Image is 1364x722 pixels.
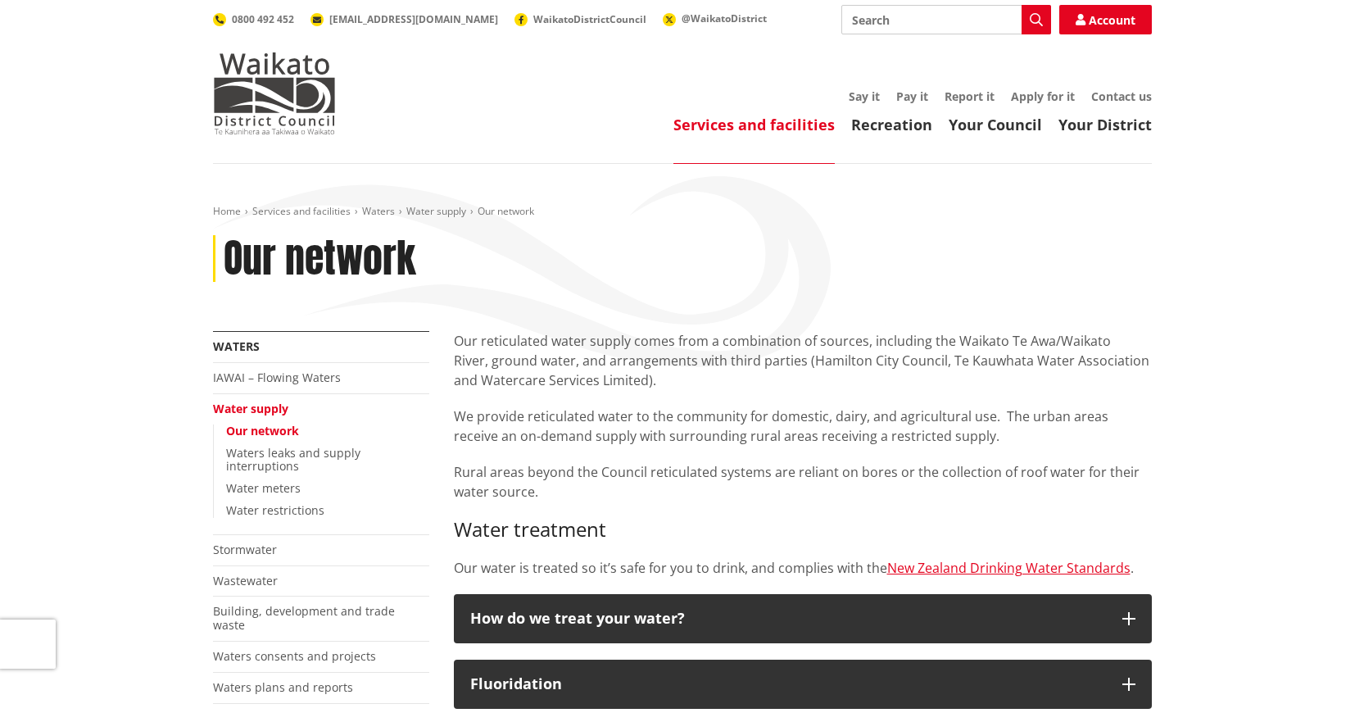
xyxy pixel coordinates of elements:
a: Your District [1058,115,1152,134]
a: Waters [362,204,395,218]
a: @WaikatoDistrict [663,11,767,25]
a: Services and facilities [252,204,351,218]
a: Services and facilities [673,115,835,134]
a: Contact us [1091,89,1152,104]
a: Account [1059,5,1152,34]
a: Recreation [851,115,932,134]
button: How do we treat your water? [454,594,1152,643]
p: Rural areas beyond the Council reticulated systems are reliant on bores or the collection of roof... [454,462,1152,502]
a: Building, development and trade waste [213,603,395,633]
button: Fluoridation [454,660,1152,709]
a: 0800 492 452 [213,12,294,26]
span: 0800 492 452 [232,12,294,26]
nav: breadcrumb [213,205,1152,219]
a: Water supply [213,401,288,416]
a: Wastewater [213,573,278,588]
img: Waikato District Council - Te Kaunihera aa Takiwaa o Waikato [213,52,336,134]
span: [EMAIL_ADDRESS][DOMAIN_NAME] [329,12,498,26]
span: WaikatoDistrictCouncil [533,12,646,26]
a: Water meters [226,480,301,496]
a: Stormwater [213,542,277,557]
a: [EMAIL_ADDRESS][DOMAIN_NAME] [310,12,498,26]
a: Waters consents and projects [213,648,376,664]
a: Our network [226,423,299,438]
a: Waters [213,338,260,354]
h3: Water treatment [454,518,1152,542]
p: How do we treat your water? [470,611,1106,627]
a: Home [213,204,241,218]
a: Apply for it [1011,89,1075,104]
span: @WaikatoDistrict [682,11,767,25]
a: Waters plans and reports [213,679,353,695]
a: Report it [945,89,995,104]
a: WaikatoDistrictCouncil [514,12,646,26]
h1: Our network [224,235,416,283]
p: Our water is treated so it’s safe for you to drink, and complies with the . [454,558,1152,578]
p: We provide reticulated water to the community for domestic, dairy, and agricultural use. The urba... [454,406,1152,446]
a: Pay it [896,89,928,104]
p: Fluoridation [470,676,1106,692]
a: Water restrictions [226,502,324,518]
a: Say it [849,89,880,104]
a: IAWAI – Flowing Waters [213,370,341,385]
a: Your Council [949,115,1042,134]
a: New Zealand Drinking Water Standards [887,559,1131,577]
a: Waters leaks and supply interruptions [226,445,360,475]
a: Water supply [406,204,466,218]
span: Our network [478,204,534,218]
input: Search input [841,5,1051,34]
p: Our reticulated water supply comes from a combination of sources, including the Waikato Te Awa/Wa... [454,331,1152,390]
